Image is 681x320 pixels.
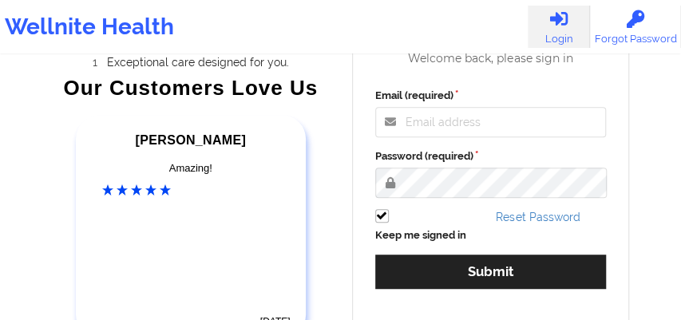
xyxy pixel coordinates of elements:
div: Welcome back, please sign in [364,52,618,65]
li: Exceptional care designed for you. [77,56,319,69]
span: [PERSON_NAME] [136,133,246,147]
label: Email (required) [375,88,607,104]
label: Password (required) [375,148,607,164]
a: Forgot Password [590,6,681,48]
div: Our Customers Love Us [63,80,319,96]
a: Reset Password [496,211,580,223]
div: Amazing! [102,160,279,176]
a: Login [528,6,590,48]
input: Email address [375,107,607,137]
button: Submit [375,255,607,289]
label: Keep me signed in [375,227,466,243]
